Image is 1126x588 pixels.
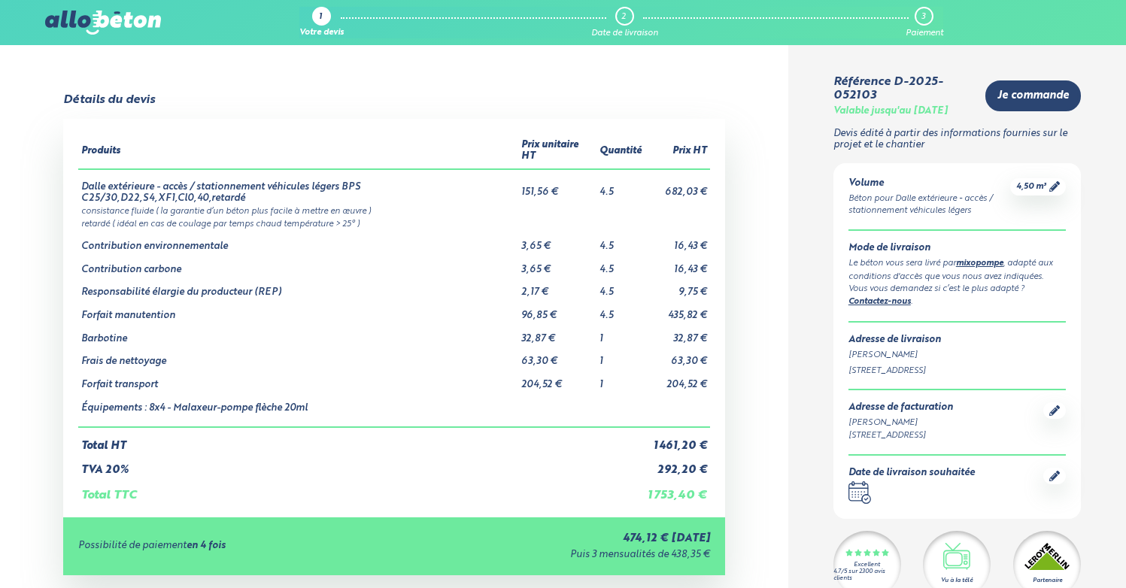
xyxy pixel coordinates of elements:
td: 1 753,40 € [645,477,710,502]
td: Barbotine [78,322,518,345]
td: 96,85 € [518,299,596,322]
td: Équipements : 8x4 - Malaxeur-pompe flèche 20ml [78,391,518,427]
td: 1 [596,344,645,368]
td: retardé ( idéal en cas de coulage par temps chaud température > 25° ) [78,217,710,229]
div: 1 [319,13,322,23]
td: 16,43 € [645,253,710,276]
td: Forfait manutention [78,299,518,322]
td: Contribution environnementale [78,229,518,253]
td: TVA 20% [78,452,645,477]
td: Contribution carbone [78,253,518,276]
td: 3,65 € [518,229,596,253]
div: Mode de livraison [848,243,1066,254]
div: Votre devis [299,29,344,38]
th: Quantité [596,134,645,168]
td: 63,30 € [518,344,596,368]
div: Détails du devis [63,93,155,107]
td: 32,87 € [645,322,710,345]
div: Le béton vous sera livré par , adapté aux conditions d'accès que vous nous avez indiquées. [848,257,1066,283]
td: 1 [596,322,645,345]
div: 4.7/5 sur 2300 avis clients [833,568,901,582]
td: Forfait transport [78,368,518,391]
div: Valable jusqu'au [DATE] [833,106,948,117]
td: Frais de nettoyage [78,344,518,368]
div: Référence D-2025-052103 [833,75,973,103]
div: Paiement [906,29,943,38]
span: Je commande [997,89,1069,102]
div: Date de livraison souhaitée [848,468,975,479]
div: Adresse de livraison [848,335,1066,346]
th: Prix unitaire HT [518,134,596,168]
a: 1 Votre devis [299,7,344,38]
td: 682,03 € [645,169,710,204]
td: 204,52 € [645,368,710,391]
td: Total TTC [78,477,645,502]
a: 2 Date de livraison [591,7,658,38]
td: 204,52 € [518,368,596,391]
img: allobéton [45,11,161,35]
td: 4.5 [596,299,645,322]
th: Prix HT [645,134,710,168]
td: 9,75 € [645,275,710,299]
div: Date de livraison [591,29,658,38]
td: consistance fluide ( la garantie d’un béton plus facile à mettre en œuvre ) [78,204,710,217]
div: Possibilité de paiement [78,541,402,552]
div: [PERSON_NAME] [848,417,953,429]
th: Produits [78,134,518,168]
p: Devis édité à partir des informations fournies sur le projet et le chantier [833,129,1081,150]
td: 2,17 € [518,275,596,299]
td: 3,65 € [518,253,596,276]
a: 3 Paiement [906,7,943,38]
div: Béton pour Dalle extérieure - accès / stationnement véhicules légers [848,192,1010,218]
div: 3 [921,12,925,22]
div: 474,12 € [DATE] [402,532,710,545]
div: Partenaire [1033,576,1062,585]
td: 4.5 [596,275,645,299]
div: Volume [848,178,1010,189]
td: 4.5 [596,229,645,253]
td: 4.5 [596,169,645,204]
div: [STREET_ADDRESS] [848,365,1066,377]
div: Adresse de facturation [848,402,953,414]
td: Total HT [78,427,645,453]
td: 292,20 € [645,452,710,477]
iframe: Help widget launcher [992,529,1109,571]
a: Contactez-nous [848,298,911,306]
div: Vu à la télé [941,576,973,585]
div: Vous vous demandez si c’est le plus adapté ? . [848,283,1066,309]
a: mixopompe [956,259,1003,268]
td: Responsabilité élargie du producteur (REP) [78,275,518,299]
td: 16,43 € [645,229,710,253]
div: Puis 3 mensualités de 438,35 € [402,550,710,561]
div: 2 [621,12,626,22]
div: Excellent [854,562,880,568]
div: [PERSON_NAME] [848,349,1066,362]
div: [STREET_ADDRESS] [848,429,953,442]
td: 151,56 € [518,169,596,204]
td: 4.5 [596,253,645,276]
td: 63,30 € [645,344,710,368]
a: Je commande [985,80,1081,111]
td: 32,87 € [518,322,596,345]
strong: en 4 fois [187,541,226,550]
td: 1 [596,368,645,391]
td: Dalle extérieure - accès / stationnement véhicules légers BPS C25/30,D22,S4,XF1,Cl0,40,retardé [78,169,518,204]
td: 435,82 € [645,299,710,322]
td: 1 461,20 € [645,427,710,453]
